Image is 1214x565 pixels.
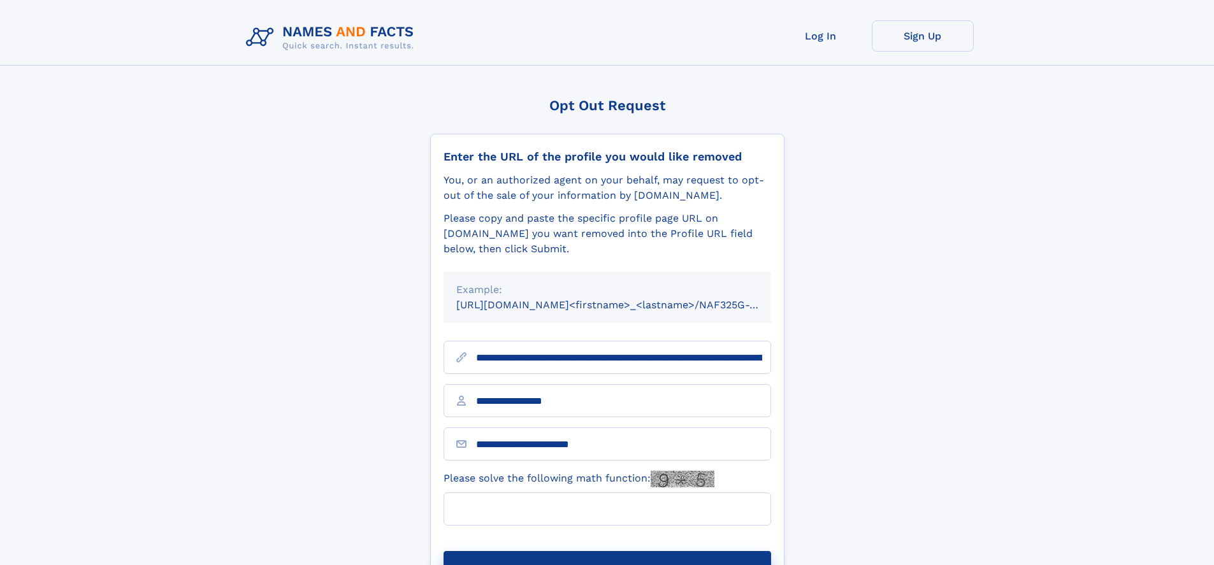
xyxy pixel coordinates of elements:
a: Log In [770,20,872,52]
div: Enter the URL of the profile you would like removed [444,150,771,164]
small: [URL][DOMAIN_NAME]<firstname>_<lastname>/NAF325G-xxxxxxxx [456,299,795,311]
a: Sign Up [872,20,974,52]
div: Example: [456,282,758,297]
img: Logo Names and Facts [241,20,424,55]
div: You, or an authorized agent on your behalf, may request to opt-out of the sale of your informatio... [444,173,771,203]
div: Please copy and paste the specific profile page URL on [DOMAIN_NAME] you want removed into the Pr... [444,211,771,257]
div: Opt Out Request [430,97,784,113]
label: Please solve the following math function: [444,471,714,487]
